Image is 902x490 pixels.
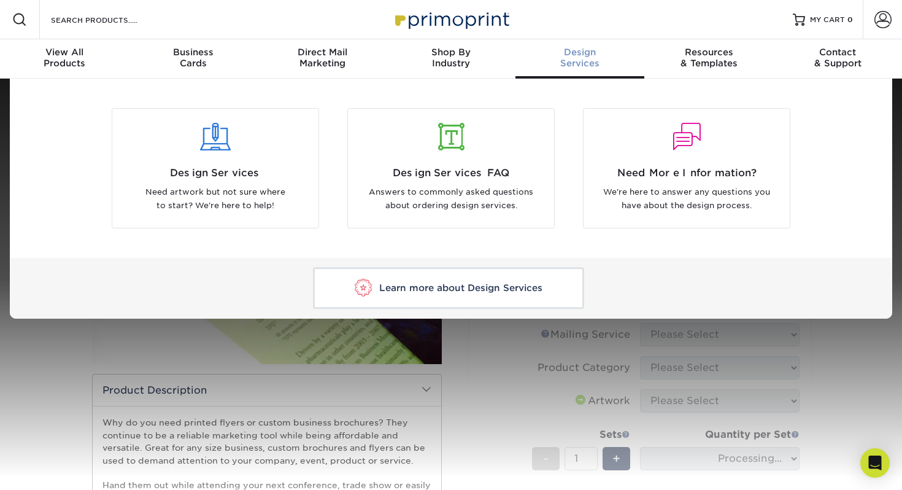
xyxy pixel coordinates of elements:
[644,39,773,79] a: Resources& Templates
[313,268,584,309] a: Learn more about Design Services
[515,47,644,58] span: Design
[387,39,515,79] a: Shop ByIndustry
[773,39,902,79] a: Contact& Support
[121,185,309,213] p: Need artwork but not sure where to start? We're here to help!
[387,47,515,69] div: Industry
[810,15,845,25] span: MY CART
[129,39,258,79] a: BusinessCards
[593,185,781,213] p: We're here to answer any questions you have about the design process.
[258,47,387,58] span: Direct Mail
[357,185,545,213] p: Answers to commonly asked questions about ordering design services.
[258,39,387,79] a: Direct MailMarketing
[593,166,781,181] span: Need More Information?
[773,47,902,58] span: Contact
[773,47,902,69] div: & Support
[129,47,258,69] div: Cards
[390,6,512,33] img: Primoprint
[387,47,515,58] span: Shop By
[50,12,169,27] input: SEARCH PRODUCTS.....
[644,47,773,58] span: Resources
[515,39,644,79] a: DesignServices
[258,47,387,69] div: Marketing
[129,47,258,58] span: Business
[107,108,324,228] a: Design Services Need artwork but not sure where to start? We're here to help!
[578,108,795,228] a: Need More Information? We're here to answer any questions you have about the design process.
[342,108,560,228] a: Design Services FAQ Answers to commonly asked questions about ordering design services.
[357,166,545,181] span: Design Services FAQ
[515,47,644,69] div: Services
[860,448,890,478] div: Open Intercom Messenger
[847,15,853,24] span: 0
[379,282,542,294] span: Learn more about Design Services
[644,47,773,69] div: & Templates
[121,166,309,181] span: Design Services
